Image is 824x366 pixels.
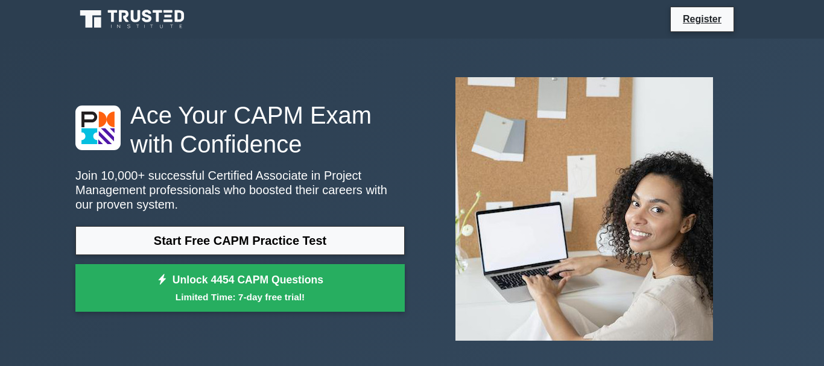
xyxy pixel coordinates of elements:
[75,168,405,212] p: Join 10,000+ successful Certified Associate in Project Management professionals who boosted their...
[676,11,729,27] a: Register
[90,290,390,304] small: Limited Time: 7-day free trial!
[75,101,405,159] h1: Ace Your CAPM Exam with Confidence
[75,264,405,312] a: Unlock 4454 CAPM QuestionsLimited Time: 7-day free trial!
[75,226,405,255] a: Start Free CAPM Practice Test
